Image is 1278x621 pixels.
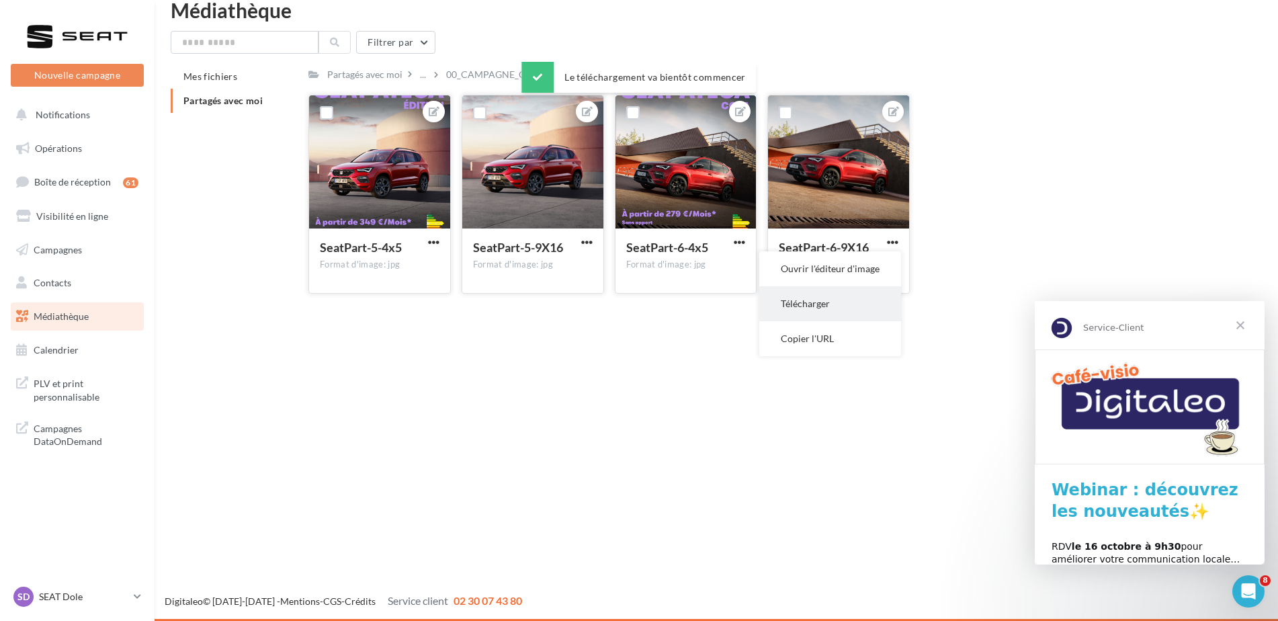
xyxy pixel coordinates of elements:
span: Service client [388,594,448,607]
span: Visibilité en ligne [36,210,108,222]
span: Médiathèque [34,310,89,322]
span: Contacts [34,277,71,288]
a: Opérations [8,134,146,163]
p: SEAT Dole [39,590,128,604]
span: 02 30 07 43 80 [454,594,522,607]
div: Format d'image: jpg [626,259,746,271]
span: SeatPart-5-9X16 [473,240,563,255]
span: Notifications [36,109,90,120]
a: Médiathèque [8,302,146,331]
a: CGS [323,595,341,607]
span: Calendrier [34,344,79,356]
a: Digitaleo [165,595,203,607]
span: Boîte de réception [34,176,111,188]
a: Campagnes DataOnDemand [8,414,146,454]
button: Nouvelle campagne [11,64,144,87]
button: Télécharger [759,286,901,321]
a: Calendrier [8,336,146,364]
span: © [DATE]-[DATE] - - - [165,595,522,607]
div: Partagés avec moi [327,68,402,81]
div: 61 [123,177,138,188]
span: 8 [1260,575,1271,586]
iframe: Intercom live chat [1232,575,1265,608]
span: Opérations [35,142,82,154]
div: Le téléchargement va bientôt commencer [521,62,756,93]
span: SeatPart-6-4x5 [626,240,708,255]
span: SD [17,590,30,604]
div: Format d'image: jpg [320,259,439,271]
div: RDV pour améliorer votre communication locale… et attirer plus de clients ! [17,239,213,279]
span: Campagnes [34,243,82,255]
div: Format d'image: jpg [473,259,593,271]
div: 00_CAMPAGNE_OCTOBRE [446,68,562,81]
span: Partagés avec moi [183,95,263,106]
button: Notifications [8,101,141,129]
span: SeatPart-5-4x5 [320,240,402,255]
a: SD SEAT Dole [11,584,144,610]
span: Mes fichiers [183,71,237,82]
button: Copier l'URL [759,321,901,356]
a: Contacts [8,269,146,297]
a: Boîte de réception61 [8,167,146,196]
span: SeatPart-6-9X16 [779,240,869,255]
a: Campagnes [8,236,146,264]
div: ... [417,65,429,84]
span: PLV et print personnalisable [34,374,138,403]
a: Visibilité en ligne [8,202,146,231]
a: PLV et print personnalisable [8,369,146,409]
iframe: Intercom live chat message [1035,301,1265,565]
a: Mentions [280,595,320,607]
button: Ouvrir l'éditeur d'image [759,251,901,286]
span: Campagnes DataOnDemand [34,419,138,448]
a: Crédits [345,595,376,607]
button: Filtrer par [356,31,435,54]
b: le 16 octobre à 9h30 [37,240,146,251]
